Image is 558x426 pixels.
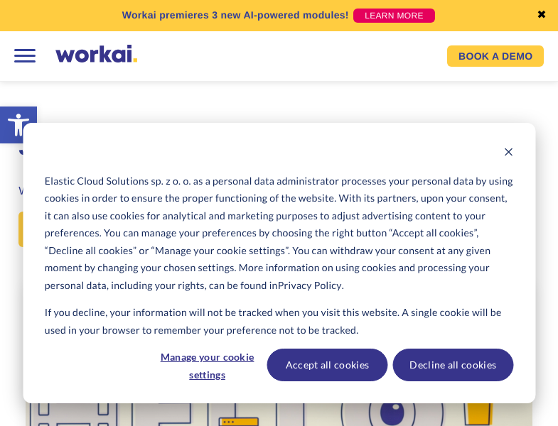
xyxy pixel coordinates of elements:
button: Decline all cookies [392,349,513,381]
p: If you decline, your information will not be tracked when you visit this website. A single cookie... [45,304,513,339]
button: Accept all cookies [267,349,388,381]
p: Elastic Cloud Solutions sp. z o. o. as a personal data administrator processes your personal data... [45,173,513,295]
a: ✖ [537,10,547,21]
button: Dismiss cookie banner [503,145,513,163]
a: Privacy Policy [278,277,342,295]
a: See open positions [18,212,161,247]
a: BOOK A DEMO [447,45,544,67]
h3: Work with us to deliver the world’s best employee experience platform [18,183,539,200]
a: LEARN MORE [353,9,435,23]
h1: Join our award-winning team 🤝 [18,131,539,164]
button: Manage your cookie settings [153,349,262,381]
div: Cookie banner [23,123,535,403]
p: Workai premieres 3 new AI-powered modules! [122,8,349,23]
